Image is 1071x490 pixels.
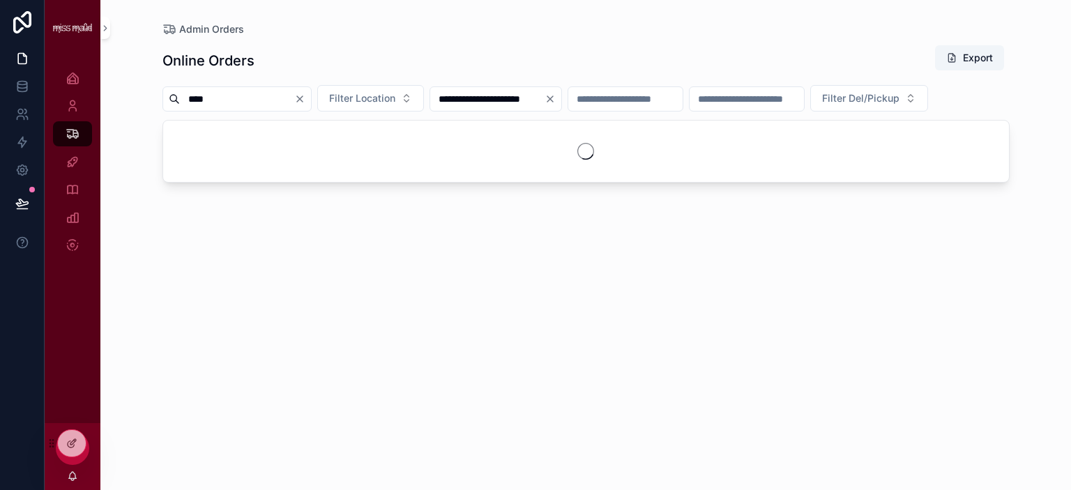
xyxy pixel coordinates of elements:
[53,23,92,33] img: App logo
[162,22,244,36] a: Admin Orders
[179,22,244,36] span: Admin Orders
[329,91,395,105] span: Filter Location
[45,56,100,276] div: scrollable content
[822,91,899,105] span: Filter Del/Pickup
[810,85,928,112] button: Select Button
[935,45,1004,70] button: Export
[294,93,311,105] button: Clear
[162,51,255,70] h1: Online Orders
[317,85,424,112] button: Select Button
[545,93,561,105] button: Clear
